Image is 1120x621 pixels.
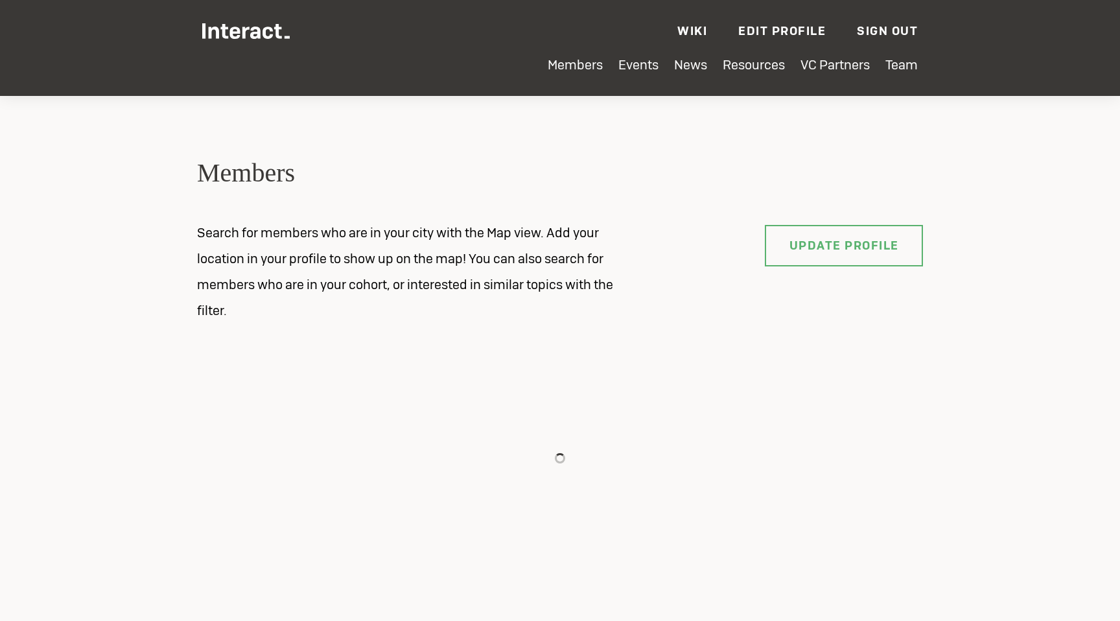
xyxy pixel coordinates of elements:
a: News [674,56,707,73]
p: Search for members who are in your city with the Map view. Add your location in your profile to s... [181,220,648,323]
a: VC Partners [800,56,870,73]
a: Events [618,56,659,73]
a: Update Profile [765,225,923,266]
img: Interact Logo [202,23,290,39]
a: Edit Profile [738,23,826,38]
a: Sign Out [857,23,918,38]
a: Resources [723,56,785,73]
h2: Members [197,156,923,190]
a: Team [885,56,918,73]
a: Members [548,56,603,73]
a: Wiki [677,23,707,38]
